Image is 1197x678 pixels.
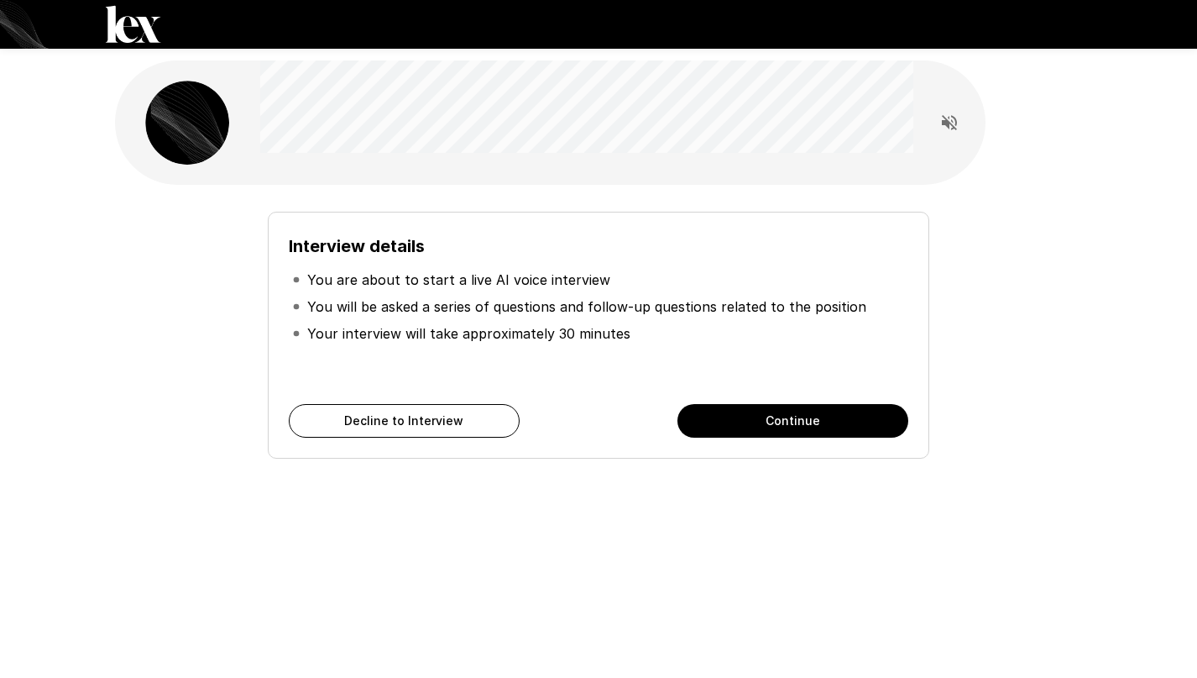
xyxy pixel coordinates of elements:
button: Decline to Interview [289,404,520,438]
p: You will be asked a series of questions and follow-up questions related to the position [307,297,866,317]
p: You are about to start a live AI voice interview [307,270,610,290]
button: Read questions aloud [933,106,966,139]
p: Your interview will take approximately 30 minutes [307,323,630,344]
button: Continue [677,404,908,438]
b: Interview details [289,236,425,256]
img: lex_avatar2.png [145,81,229,165]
